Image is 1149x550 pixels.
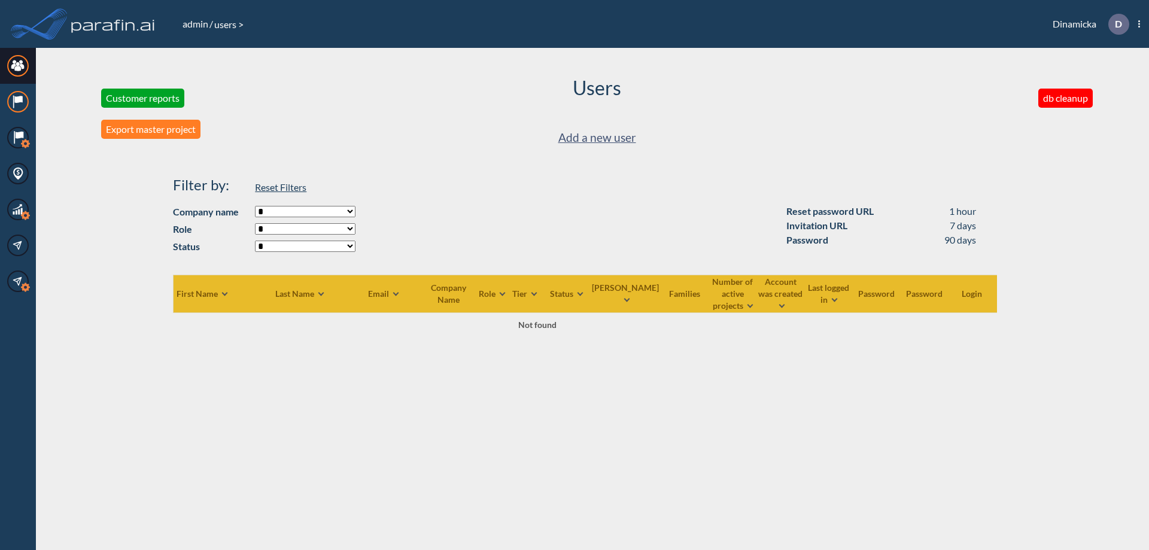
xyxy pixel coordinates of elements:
[786,204,874,218] div: Reset password URL
[181,17,213,31] li: /
[173,205,250,219] strong: Company name
[1038,89,1093,108] button: db cleanup
[173,275,275,312] th: First Name
[710,275,758,312] th: Number of active projects
[478,275,507,312] th: Role
[507,275,543,312] th: Tier
[944,233,976,247] div: 90 days
[275,275,346,312] th: Last Name
[173,177,250,194] h4: Filter by:
[69,12,157,36] img: logo
[181,18,209,29] a: admin
[173,239,250,254] strong: Status
[346,275,421,312] th: Email
[543,275,591,312] th: Status
[662,275,710,312] th: Families
[255,181,306,193] span: Reset Filters
[949,275,997,312] th: Login
[101,89,184,108] button: Customer reports
[1115,19,1122,29] p: D
[101,120,200,139] button: Export master project
[949,204,976,218] div: 1 hour
[950,218,976,233] div: 7 days
[213,19,245,30] span: users >
[173,222,250,236] strong: Role
[573,77,621,99] h2: Users
[853,275,901,312] th: Password
[758,275,805,312] th: Account was created
[1035,14,1140,35] div: Dinamicka
[558,128,636,148] a: Add a new user
[786,218,847,233] div: Invitation URL
[901,275,949,312] th: Password
[591,275,662,312] th: [PERSON_NAME]
[805,275,853,312] th: Last logged in
[786,233,828,247] div: Password
[421,275,478,312] th: Company Name
[173,312,901,336] td: Not found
